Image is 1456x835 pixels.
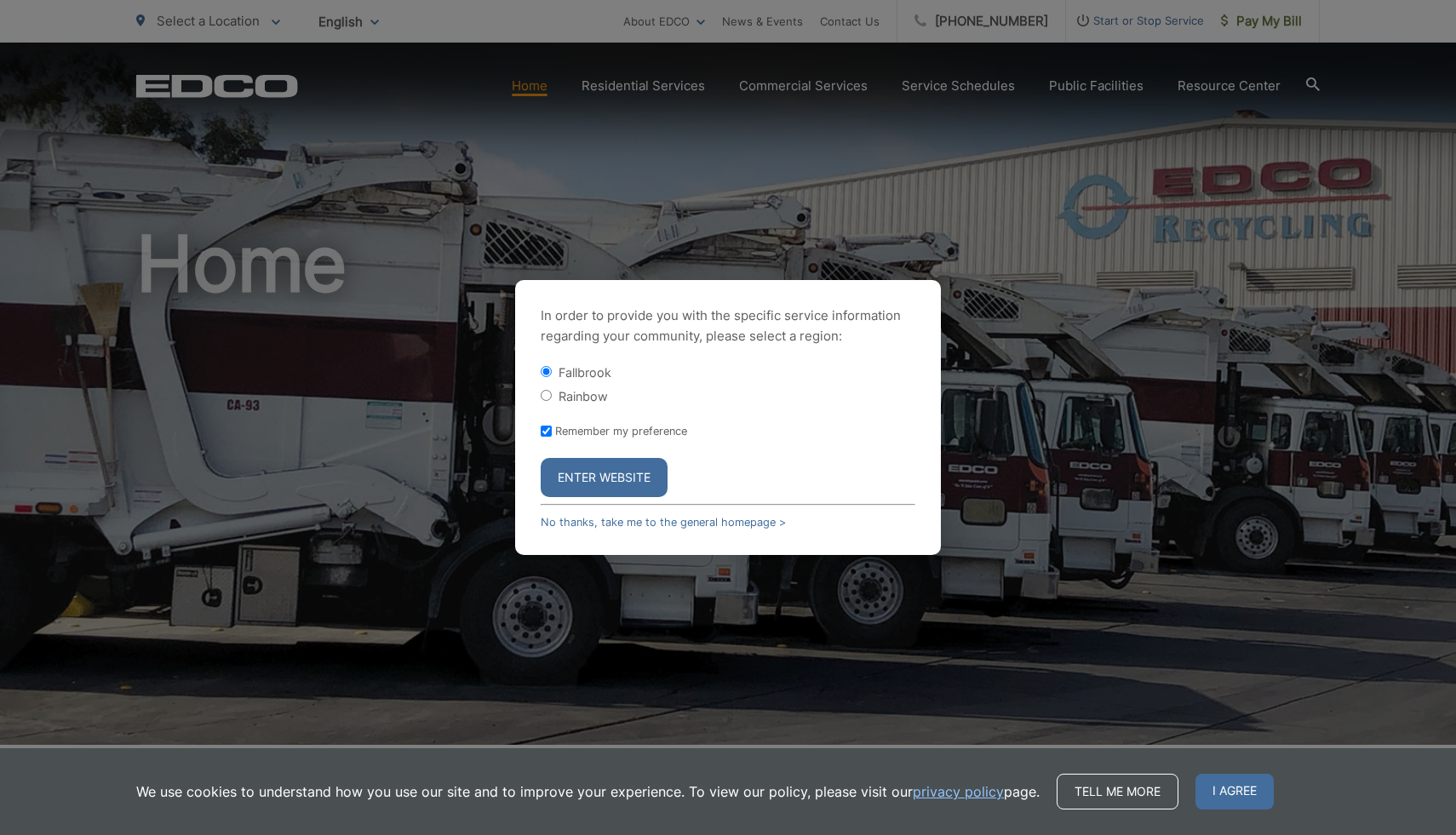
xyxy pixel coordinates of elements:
a: Tell me more [1057,774,1178,809]
p: In order to provide you with the specific service information regarding your community, please se... [541,306,915,346]
span: I agree [1195,774,1274,809]
label: Fallbrook [559,365,611,380]
label: Rainbow [559,389,608,403]
p: We use cookies to understand how you use our site and to improve your experience. To view our pol... [136,781,1040,802]
a: privacy policy [913,781,1004,802]
button: Enter Website [541,458,668,497]
label: Remember my preference [555,425,687,438]
a: No thanks, take me to the general homepage > [541,516,786,529]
